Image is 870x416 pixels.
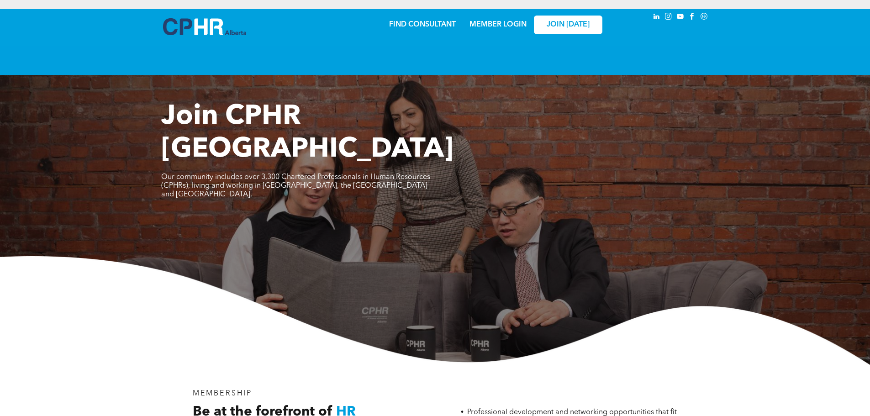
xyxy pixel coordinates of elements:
[664,11,674,24] a: instagram
[652,11,662,24] a: linkedin
[161,174,430,198] span: Our community includes over 3,300 Chartered Professionals in Human Resources (CPHRs), living and ...
[675,11,685,24] a: youtube
[687,11,697,24] a: facebook
[193,390,253,397] span: MEMBERSHIP
[389,21,456,28] a: FIND CONSULTANT
[547,21,590,29] span: JOIN [DATE]
[163,18,246,35] img: A blue and white logo for cp alberta
[534,16,602,34] a: JOIN [DATE]
[161,103,453,163] span: Join CPHR [GEOGRAPHIC_DATA]
[469,21,527,28] a: MEMBER LOGIN
[699,11,709,24] a: Social network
